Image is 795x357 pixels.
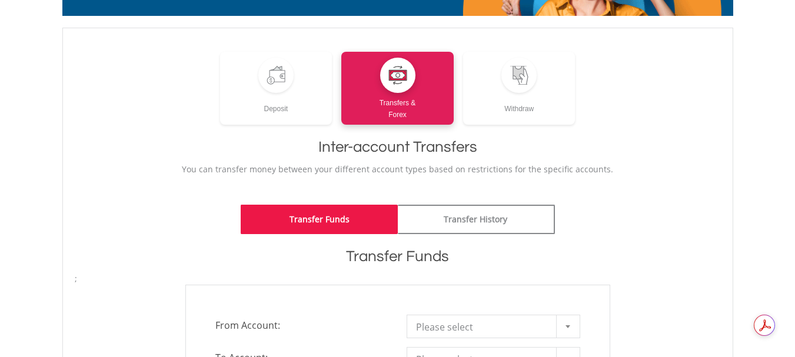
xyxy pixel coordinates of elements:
span: From Account: [207,315,398,336]
div: Withdraw [463,93,576,115]
p: You can transfer money between your different account types based on restrictions for the specifi... [75,164,721,175]
a: Deposit [220,52,332,125]
a: Withdraw [463,52,576,125]
h1: Inter-account Transfers [75,136,721,158]
h1: Transfer Funds [75,246,721,267]
span: Please select [416,315,553,339]
a: Transfer Funds [241,205,398,234]
div: Transfers & Forex [341,93,454,121]
div: Deposit [220,93,332,115]
a: Transfer History [398,205,555,234]
a: Transfers &Forex [341,52,454,125]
